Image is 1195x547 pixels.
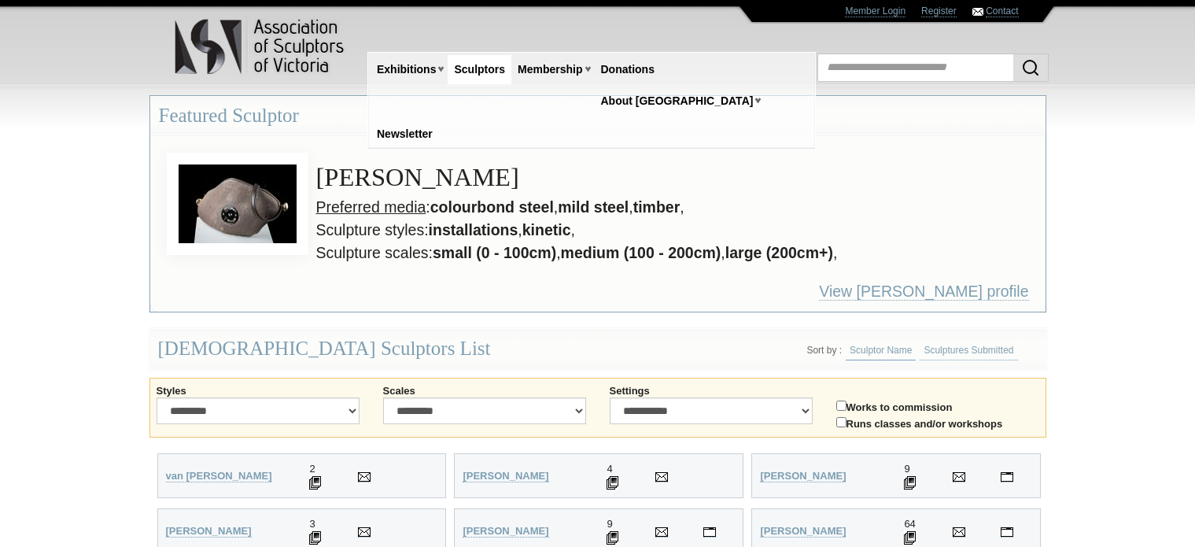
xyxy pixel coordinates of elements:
img: 9 Sculptures displayed for Ronald Ahl [904,476,916,490]
img: 3 Sculptures displayed for Jane Alcorn [309,531,321,545]
img: View Gavin Roberts by Weight of Fashion [167,153,308,255]
strong: [PERSON_NAME] [463,470,548,482]
strong: timber [633,198,680,216]
img: Contact ASV [972,8,983,16]
img: Send Email to Wilani van Wyk-Smit [358,472,371,482]
a: Visit Anne Anderson's personal website [1001,525,1013,538]
a: [PERSON_NAME] [166,525,252,538]
h3: [PERSON_NAME] [190,160,1037,196]
a: [PERSON_NAME] [760,525,846,538]
strong: [PERSON_NAME] [463,525,548,537]
label: Runs classes and/or workshops [836,414,1039,431]
span: 3 [309,518,315,530]
a: Register [921,6,957,17]
span: 9 [904,463,909,475]
a: Membership [511,55,588,84]
strong: large (200cm+) [725,244,833,261]
a: Exhibitions [371,55,442,84]
img: 2 Sculptures displayed for Wilani van Wyk-Smit [309,476,321,490]
strong: medium (100 - 200cm) [561,244,721,261]
a: Visit Nicole Allen's personal website [703,525,716,538]
strong: [PERSON_NAME] [760,470,846,482]
img: 64 Sculptures displayed for Anne Anderson [904,531,916,545]
input: Runs classes and/or workshops [836,417,846,427]
a: Sculptures Submitted [920,341,1017,360]
input: Works to commission [836,401,846,411]
a: Contact [986,6,1018,17]
li: : , , , [190,196,1037,219]
strong: mild steel [558,198,629,216]
li: Sculpture styles: , , [190,219,1037,242]
span: 64 [904,518,915,530]
strong: [PERSON_NAME] [166,525,252,537]
div: [DEMOGRAPHIC_DATA] Sculptors List [149,328,1046,370]
h3: Featured Sculptor [150,96,1046,135]
strong: colourbond steel [430,198,554,216]
a: View [PERSON_NAME] profile [819,283,1028,301]
a: Member Login [845,6,905,17]
a: Donations [595,55,661,84]
img: Visit Anne Anderson's personal website [1001,527,1013,537]
label: Works to commission [836,397,1039,414]
li: Sculpture scales: , , , [190,242,1037,264]
label: Settings [610,385,813,397]
img: Send Email to Anne Anderson [953,527,965,537]
label: Scales [383,385,586,397]
strong: [PERSON_NAME] [760,525,846,537]
li: Sort by : [806,345,842,356]
img: Visit Ronald Ahl's personal website [1001,472,1013,482]
strong: kinetic [522,221,571,238]
a: About [GEOGRAPHIC_DATA] [595,87,760,116]
img: 4 Sculptures displayed for Michael Adeney [607,476,618,490]
img: Send Email to Jane Alcorn [358,527,371,537]
img: Send Email to Michael Adeney [655,472,668,482]
span: 4 [607,463,612,475]
span: 2 [309,463,315,475]
a: Sculptor Name [846,341,916,360]
a: Visit Ronald Ahl's personal website [1001,470,1013,482]
img: 9 Sculptures displayed for Nicole Allen [607,531,618,545]
a: Newsletter [371,120,439,149]
span: 9 [607,518,612,530]
a: Sculptors [448,55,511,84]
u: Preferred media [316,198,426,216]
img: Visit Nicole Allen's personal website [703,527,716,537]
label: Styles [157,385,360,397]
img: Send Email to Ronald Ahl [953,472,965,482]
a: [PERSON_NAME] [463,525,548,538]
img: Search [1021,58,1040,77]
img: logo.png [174,16,347,78]
a: [PERSON_NAME] [760,470,846,482]
a: van [PERSON_NAME] [166,470,272,482]
strong: small (0 - 100cm) [433,244,556,261]
strong: van [PERSON_NAME] [166,470,272,482]
strong: installations [429,221,518,238]
a: [PERSON_NAME] [463,470,548,482]
img: Send Email to Nicole Allen [655,527,668,537]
